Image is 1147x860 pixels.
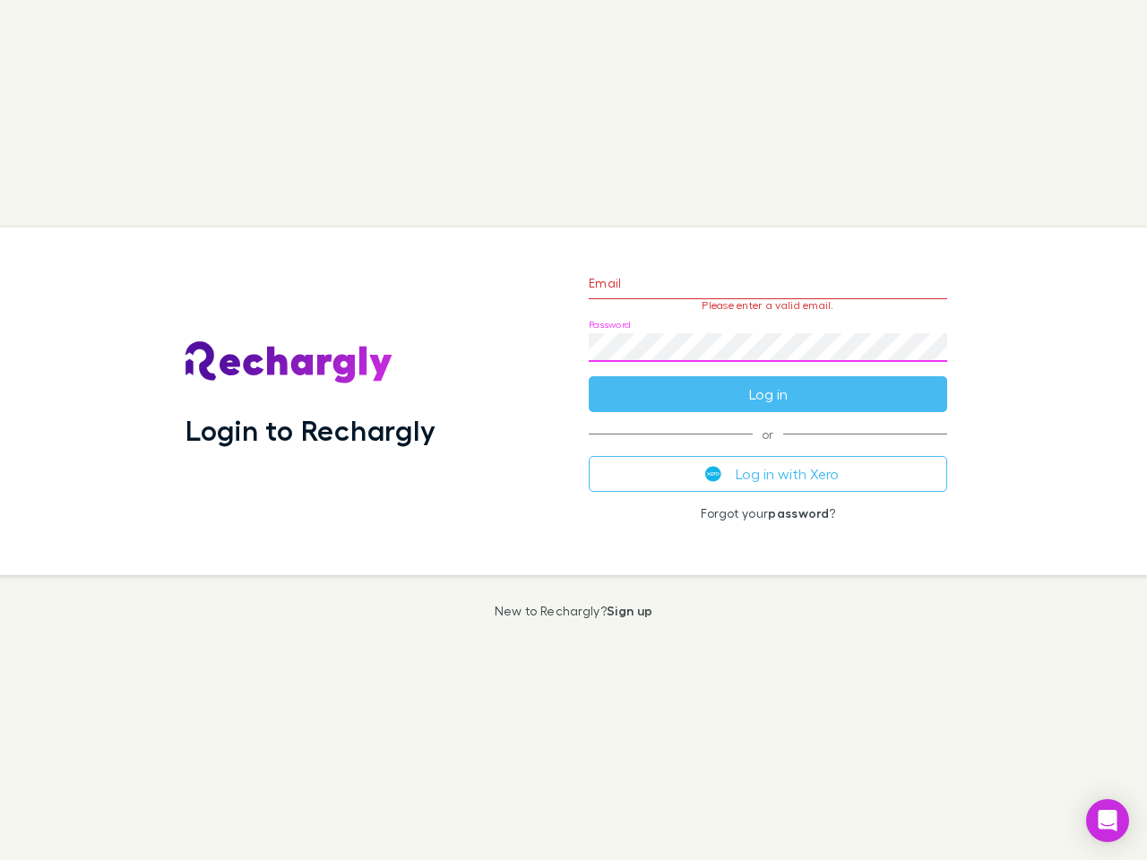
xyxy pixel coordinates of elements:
[768,505,829,520] a: password
[607,603,652,618] a: Sign up
[589,434,947,434] span: or
[589,506,947,520] p: Forgot your ?
[589,299,947,312] p: Please enter a valid email.
[589,456,947,492] button: Log in with Xero
[589,318,631,331] label: Password
[705,466,721,482] img: Xero's logo
[589,376,947,412] button: Log in
[1086,799,1129,842] div: Open Intercom Messenger
[185,413,436,447] h1: Login to Rechargly
[495,604,653,618] p: New to Rechargly?
[185,341,393,384] img: Rechargly's Logo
